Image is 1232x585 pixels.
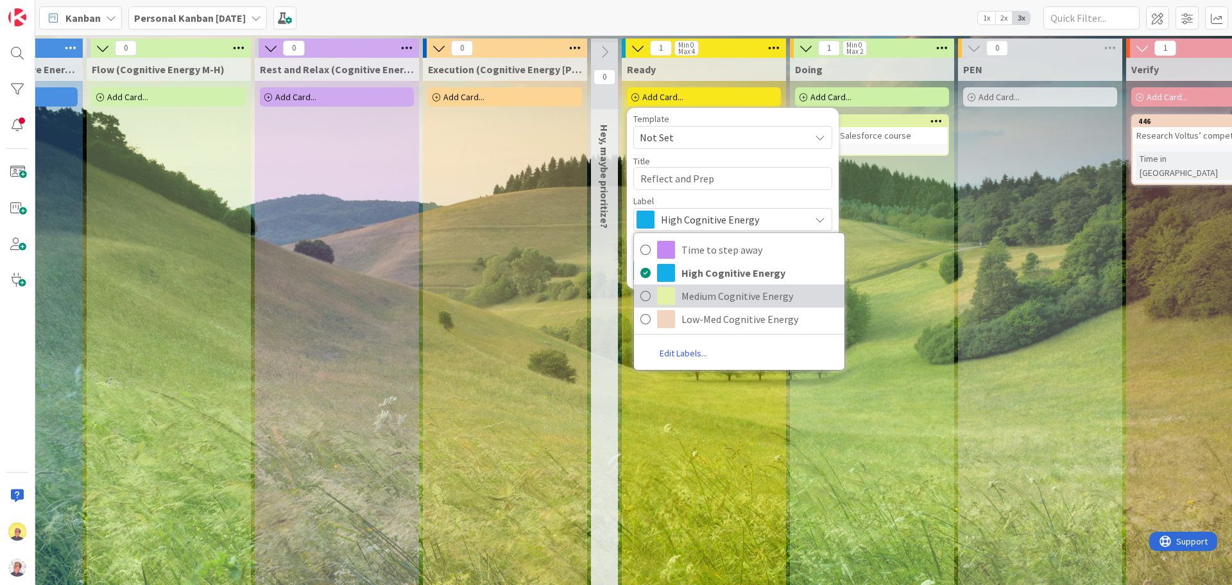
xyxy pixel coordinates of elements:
span: Add Card... [642,91,683,103]
div: Complete Salesforce course [796,127,948,144]
img: avatar [8,559,26,577]
img: Visit kanbanzone.com [8,8,26,26]
span: Hey, maybe prioritize? [598,125,611,229]
a: 448Complete Salesforce course [795,114,949,156]
b: Personal Kanban [DATE] [134,12,246,24]
span: Not Set [640,129,800,146]
a: Low-Med Cognitive Energy [634,308,844,331]
span: Time to step away [681,240,838,259]
label: Title [633,155,650,167]
a: Time to step away [634,238,844,261]
a: High Cognitive Energy [634,261,844,284]
span: Medium Cognitive Energy [681,286,838,306]
div: Max 2 [846,48,863,55]
input: Quick Filter... [1043,6,1140,30]
span: Rest and Relax (Cognitive Energy L) [260,63,414,76]
span: 3x [1013,12,1030,24]
span: Ready [627,63,656,76]
div: 448 [796,116,948,127]
span: Add Card... [443,91,484,103]
span: 0 [986,40,1008,56]
span: 1x [978,12,995,24]
a: Medium Cognitive Energy [634,284,844,308]
span: 0 [283,40,305,56]
span: Label [633,196,654,205]
div: Max 4 [678,48,695,55]
span: Support [27,2,58,17]
span: 2x [995,12,1013,24]
span: 1 [818,40,840,56]
div: Min 0 [678,42,694,48]
span: PEN [963,63,982,76]
span: Add Card... [979,91,1020,103]
span: Verify [1131,63,1159,76]
span: Add Card... [275,91,316,103]
span: Add Card... [107,91,148,103]
span: Template [633,114,669,123]
span: High Cognitive Energy [681,263,838,283]
span: Doing [795,63,823,76]
span: 0 [115,40,137,56]
span: Kanban [65,10,101,26]
span: Add Card... [1147,91,1188,103]
span: Flow (Cognitive Energy M-H) [92,63,225,76]
span: Execution (Cognitive Energy L-M) [428,63,582,76]
img: JW [8,523,26,541]
div: Min 0 [846,42,862,48]
div: 448 [802,117,948,126]
span: High Cognitive Energy [661,211,803,229]
span: Low-Med Cognitive Energy [681,310,838,329]
a: Edit Labels... [634,342,733,365]
textarea: Reflect and Prep [633,167,832,190]
span: Add Card... [810,91,851,103]
span: 0 [594,69,615,85]
div: 448Complete Salesforce course [796,116,948,144]
span: 0 [451,40,473,56]
span: 1 [650,40,672,56]
span: 1 [1154,40,1176,56]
